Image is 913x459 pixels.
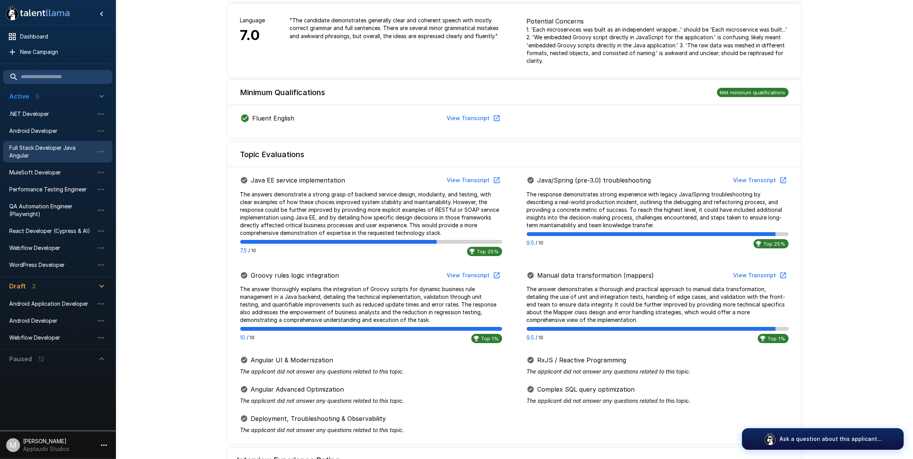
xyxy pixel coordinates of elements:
[527,191,789,229] p: The response demonstrates strong experience with legacy Java/Spring troubleshooting by describing...
[527,17,789,26] p: Potential Concerns
[240,17,265,24] p: Language
[290,17,502,40] p: " The candidate demonstrates generally clear and coherent speech with mostly correct grammar and ...
[247,334,255,342] span: / 10
[717,89,789,95] span: Met minimum qualifications
[536,239,544,247] span: / 10
[478,335,502,342] span: Top 1%
[538,271,654,280] p: Manual data transformation (mappers)
[538,176,651,185] p: Java/Spring (pre-3.0) troubleshooting
[240,368,404,375] i: The applicant did not answer any questions related to this topic.
[240,86,325,99] h6: Minimum Qualifications
[240,427,404,433] i: The applicant did not answer any questions related to this topic.
[240,397,404,404] i: The applicant did not answer any questions related to this topic.
[251,176,345,185] p: Java EE service implementation
[536,334,544,342] span: / 10
[444,173,502,188] button: View Transcript
[444,111,502,126] button: View Transcript
[249,247,256,255] span: / 10
[251,355,333,365] p: Angular UI & Modernization
[251,385,344,394] p: Angular Advanced Optimization
[527,368,691,375] i: The applicant did not answer any questions related to this topic.
[240,191,502,237] p: The answers demonstrate a strong grasp of backend service design, modularity, and testing, with c...
[765,335,789,342] span: Top 1%
[764,433,776,445] img: logo_glasses@2x.png
[474,248,502,255] span: Top 25%
[251,414,386,423] p: Deployment, Troubleshooting & Observability
[251,271,339,280] p: Groovy rules logic integration
[527,397,691,404] i: The applicant did not answer any questions related to this topic.
[527,334,534,342] p: 9.5
[527,285,789,324] p: The answer demonstrates a thorough and practical approach to manual data transformation, detailin...
[253,114,295,123] p: Fluent English
[240,24,265,47] h6: 7.0
[730,268,789,283] button: View Transcript
[779,435,882,443] p: Ask a question about this applicant...
[444,268,502,283] button: View Transcript
[761,241,789,247] span: Top 25%
[538,355,627,365] p: RxJS / Reactive Programming
[742,428,904,450] button: Ask a question about this applicant...
[538,385,635,394] p: Complex SQL query optimization
[527,239,534,247] p: 9.5
[240,285,502,324] p: The answer thoroughly explains the integration of Groovy scripts for dynamic business rule manage...
[527,26,789,64] p: 1. 'Each microservices was built as an independent wrapper...' should be 'Each microservice was b...
[240,148,305,161] h6: Topic Evaluations
[730,173,789,188] button: View Transcript
[240,334,246,342] p: 10
[240,247,247,255] p: 7.5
